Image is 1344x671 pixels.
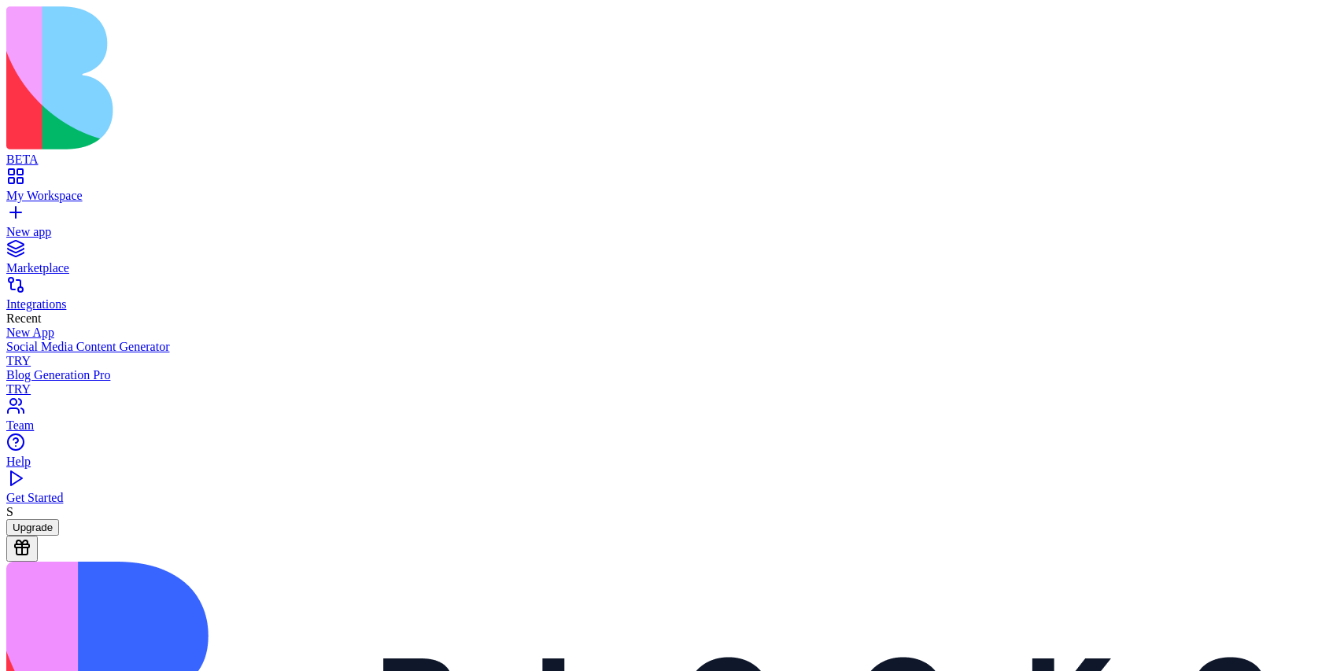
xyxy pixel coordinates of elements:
[6,340,1338,368] a: Social Media Content GeneratorTRY
[6,211,1338,239] a: New app
[6,297,1338,312] div: Integrations
[6,368,1338,396] a: Blog Generation ProTRY
[6,283,1338,312] a: Integrations
[6,326,1338,340] a: New App
[6,340,1338,354] div: Social Media Content Generator
[6,138,1338,167] a: BETA
[6,519,59,536] button: Upgrade
[6,455,1338,469] div: Help
[6,261,1338,275] div: Marketplace
[6,505,13,518] span: S
[6,418,1338,433] div: Team
[6,404,1338,433] a: Team
[6,6,639,149] img: logo
[6,368,1338,382] div: Blog Generation Pro
[6,354,1338,368] div: TRY
[6,441,1338,469] a: Help
[6,247,1338,275] a: Marketplace
[6,477,1338,505] a: Get Started
[6,189,1338,203] div: My Workspace
[6,312,41,325] span: Recent
[6,520,59,533] a: Upgrade
[6,153,1338,167] div: BETA
[6,175,1338,203] a: My Workspace
[6,225,1338,239] div: New app
[6,491,1338,505] div: Get Started
[6,382,1338,396] div: TRY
